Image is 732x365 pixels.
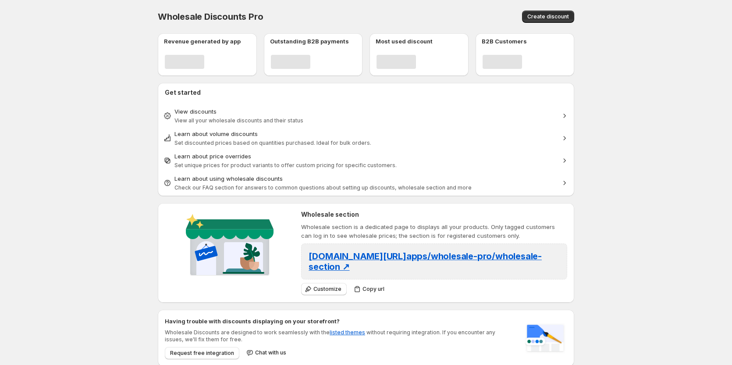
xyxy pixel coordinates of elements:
span: Request free integration [170,350,234,357]
p: Most used discount [376,37,433,46]
span: [DOMAIN_NAME][URL] apps/wholesale-pro/wholesale-section ↗ [309,251,542,272]
button: Chat with us [243,347,291,359]
span: Wholesale Discounts Pro [158,11,263,22]
button: Customize [301,283,347,295]
p: Outstanding B2B payments [270,37,349,46]
h2: Get started [165,88,567,97]
button: Request free integration [165,347,239,359]
div: View discounts [174,107,558,116]
div: Learn about volume discounts [174,129,558,138]
button: Copy url [350,283,390,295]
div: Learn about using wholesale discounts [174,174,558,183]
span: Check our FAQ section for answers to common questions about setting up discounts, wholesale secti... [174,184,472,191]
span: Set unique prices for product variants to offer custom pricing for specific customers. [174,162,397,168]
div: Learn about price overrides [174,152,558,161]
span: Set discounted prices based on quantities purchased. Ideal for bulk orders. [174,140,371,146]
a: listed themes [330,329,365,336]
img: Wholesale section [182,210,277,283]
a: [DOMAIN_NAME][URL]apps/wholesale-pro/wholesale-section ↗ [309,254,542,271]
p: B2B Customers [482,37,527,46]
span: View all your wholesale discounts and their status [174,117,303,124]
span: Create discount [527,13,569,20]
p: Wholesale section is a dedicated page to displays all your products. Only tagged customers can lo... [301,222,567,240]
h2: Wholesale section [301,210,567,219]
button: Create discount [522,11,574,23]
h2: Having trouble with discounts displaying on your storefront? [165,317,515,326]
span: Copy url [362,286,384,293]
span: Chat with us [255,349,286,356]
p: Revenue generated by app [164,37,241,46]
span: Customize [313,286,341,293]
p: Wholesale Discounts are designed to work seamlessly with the without requiring integration. If yo... [165,329,515,343]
